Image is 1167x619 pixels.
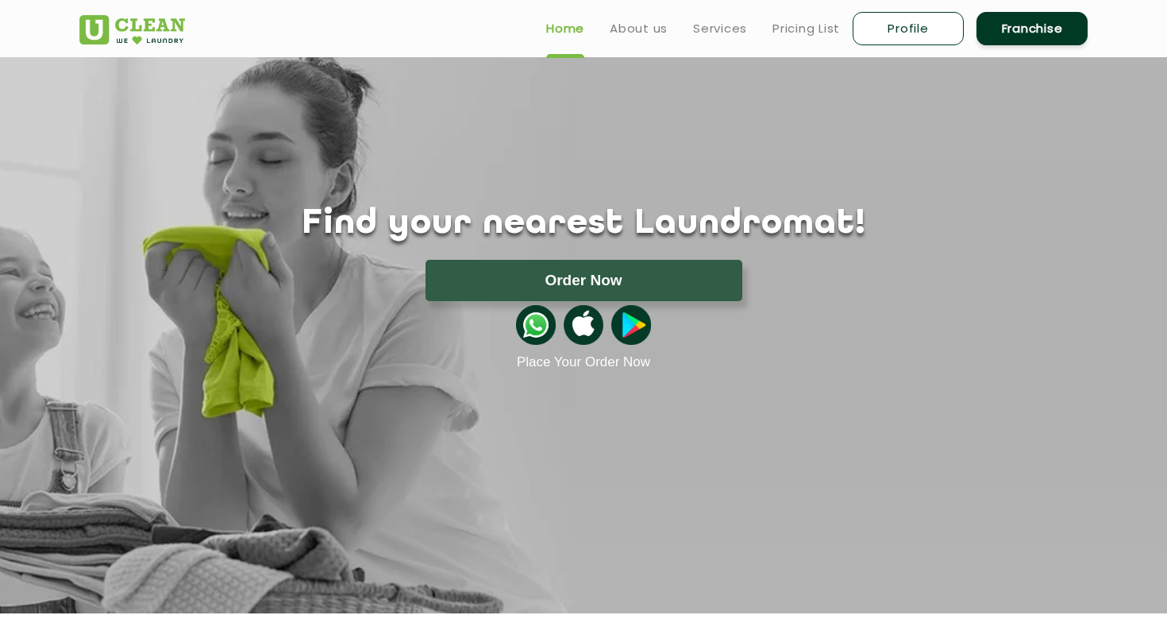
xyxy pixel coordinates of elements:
[426,260,742,301] button: Order Now
[610,19,668,38] a: About us
[546,19,584,38] a: Home
[693,19,747,38] a: Services
[67,204,1100,244] h1: Find your nearest Laundromat!
[79,15,185,44] img: UClean Laundry and Dry Cleaning
[516,305,556,345] img: whatsappicon.png
[611,305,651,345] img: playstoreicon.png
[772,19,840,38] a: Pricing List
[976,12,1088,45] a: Franchise
[517,354,650,370] a: Place Your Order Now
[853,12,964,45] a: Profile
[564,305,603,345] img: apple-icon.png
